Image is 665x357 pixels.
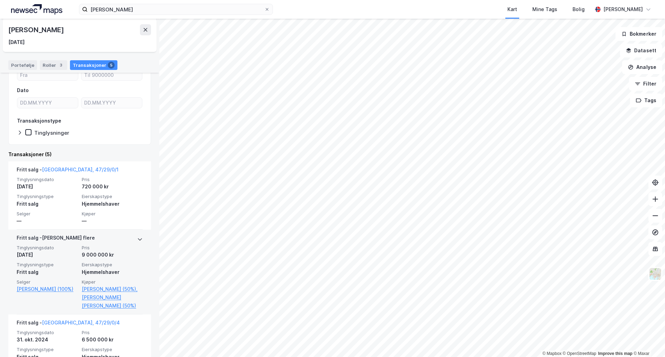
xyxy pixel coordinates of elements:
[82,211,143,217] span: Kjøper
[82,279,143,285] span: Kjøper
[8,24,65,35] div: [PERSON_NAME]
[88,4,264,15] input: Søk på adresse, matrikkel, gårdeiere, leietakere eller personer
[81,98,142,108] input: DD.MM.YYYY
[573,5,585,14] div: Bolig
[34,130,69,136] div: Tinglysninger
[42,320,120,325] a: [GEOGRAPHIC_DATA], 47/29/0/4
[17,117,61,125] div: Transaksjonstype
[8,38,25,46] div: [DATE]
[17,211,78,217] span: Selger
[17,319,120,330] div: Fritt salg -
[17,330,78,336] span: Tinglysningsdato
[603,5,643,14] div: [PERSON_NAME]
[630,93,662,107] button: Tags
[17,86,29,95] div: Dato
[507,5,517,14] div: Kart
[17,98,78,108] input: DD.MM.YYYY
[82,262,143,268] span: Eierskapstype
[563,351,596,356] a: OpenStreetMap
[17,177,78,182] span: Tinglysningsdato
[598,351,632,356] a: Improve this map
[82,200,143,208] div: Hjemmelshaver
[40,60,67,70] div: Roller
[8,150,151,159] div: Transaksjoner (5)
[82,293,143,310] a: [PERSON_NAME] [PERSON_NAME] (50%)
[82,285,143,293] a: [PERSON_NAME] (50%),
[82,194,143,199] span: Eierskapstype
[82,330,143,336] span: Pris
[82,251,143,259] div: 9 000 000 kr
[17,336,78,344] div: 31. okt. 2024
[82,336,143,344] div: 6 500 000 kr
[17,166,118,177] div: Fritt salg -
[17,200,78,208] div: Fritt salg
[532,5,557,14] div: Mine Tags
[17,285,78,293] a: [PERSON_NAME] (100%)
[108,62,115,69] div: 5
[615,27,662,41] button: Bokmerker
[542,351,561,356] a: Mapbox
[17,245,78,251] span: Tinglysningsdato
[17,347,78,352] span: Tinglysningstype
[17,251,78,259] div: [DATE]
[17,70,78,80] input: Fra
[82,245,143,251] span: Pris
[8,60,37,70] div: Portefølje
[17,182,78,191] div: [DATE]
[17,279,78,285] span: Selger
[70,60,117,70] div: Transaksjoner
[17,268,78,276] div: Fritt salg
[629,77,662,91] button: Filter
[82,182,143,191] div: 720 000 kr
[17,262,78,268] span: Tinglysningstype
[622,60,662,74] button: Analyse
[82,268,143,276] div: Hjemmelshaver
[620,44,662,57] button: Datasett
[649,267,662,280] img: Z
[42,167,118,172] a: [GEOGRAPHIC_DATA], 47/29/0/1
[17,234,95,245] div: Fritt salg - [PERSON_NAME] flere
[82,217,143,225] div: —
[11,4,62,15] img: logo.a4113a55bc3d86da70a041830d287a7e.svg
[82,177,143,182] span: Pris
[630,324,665,357] iframe: Chat Widget
[57,62,64,69] div: 3
[17,194,78,199] span: Tinglysningstype
[81,70,142,80] input: Til 9000000
[82,347,143,352] span: Eierskapstype
[17,217,78,225] div: —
